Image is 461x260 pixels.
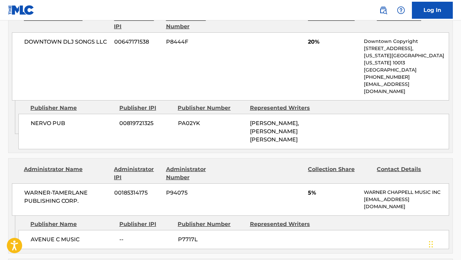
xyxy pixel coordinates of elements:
[24,189,109,205] span: WARNER-TAMERLANE PUBLISHING CORP.
[364,189,449,196] p: WARNER CHAPPELL MUSIC INC
[376,3,390,17] a: Public Search
[166,38,230,46] span: P8444F
[412,2,453,19] a: Log In
[178,235,245,244] span: P7717L
[379,6,387,14] img: search
[397,6,405,14] img: help
[114,38,161,46] span: 00647171538
[308,165,372,182] div: Collection Share
[166,165,230,182] div: Administrator Number
[178,104,244,112] div: Publisher Number
[364,196,449,210] p: [EMAIL_ADDRESS][DOMAIN_NAME]
[166,189,230,197] span: P94075
[31,119,114,127] span: NERVO PUB
[377,165,441,182] div: Contact Details
[166,14,230,31] div: Administrator Number
[429,234,433,255] div: Drag
[308,38,359,46] span: 20%
[394,3,408,17] div: Help
[250,104,317,112] div: Represented Writers
[250,120,299,143] span: [PERSON_NAME], [PERSON_NAME] [PERSON_NAME]
[364,45,449,52] p: [STREET_ADDRESS],
[119,104,173,112] div: Publisher IPI
[119,119,173,127] span: 00819721325
[364,74,449,81] p: [PHONE_NUMBER]
[364,66,449,74] p: [GEOGRAPHIC_DATA]
[119,220,173,228] div: Publisher IPI
[308,14,372,31] div: Collection Share
[114,189,161,197] span: 00185314175
[364,38,449,45] p: Downtown Copyright
[119,235,173,244] span: --
[24,38,109,46] span: DOWNTOWN DLJ SONGS LLC
[250,220,317,228] div: Represented Writers
[24,165,109,182] div: Administrator Name
[114,165,161,182] div: Administrator IPI
[308,189,359,197] span: 5%
[30,220,114,228] div: Publisher Name
[114,14,161,31] div: Administrator IPI
[24,14,109,31] div: Administrator Name
[364,81,449,95] p: [EMAIL_ADDRESS][DOMAIN_NAME]
[30,104,114,112] div: Publisher Name
[364,52,449,66] p: [US_STATE][GEOGRAPHIC_DATA][US_STATE] 10013
[377,14,441,31] div: Contact Details
[31,235,114,244] span: AVENUE C MUSIC
[8,5,34,15] img: MLC Logo
[178,119,245,127] span: PA02YK
[427,227,461,260] iframe: Chat Widget
[178,220,244,228] div: Publisher Number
